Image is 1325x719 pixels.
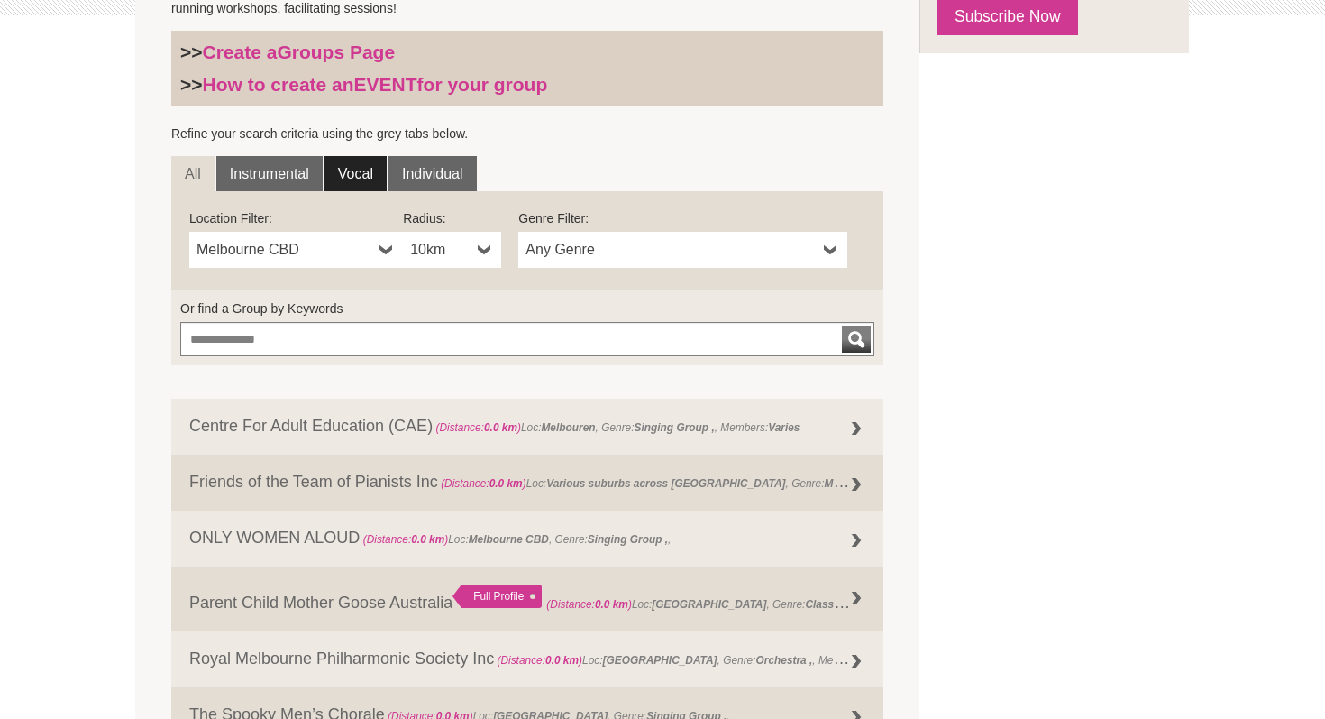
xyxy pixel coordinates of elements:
strong: Melbouren [541,421,595,434]
strong: EVENT [354,74,417,95]
span: (Distance: ) [435,421,521,434]
a: Royal Melbourne Philharmonic Society Inc (Distance:0.0 km)Loc:[GEOGRAPHIC_DATA], Genre:Orchestra ... [171,631,883,687]
p: Refine your search criteria using the grey tabs below. [171,124,883,143]
span: 10km [410,239,471,261]
span: Loc: , Genre: , Members: [494,650,883,668]
strong: Singing Group , [635,421,715,434]
a: All [171,156,215,192]
div: Full Profile [452,585,542,608]
a: Friends of the Team of Pianists Inc (Distance:0.0 km)Loc:Various suburbs across [GEOGRAPHIC_DATA]... [171,455,883,511]
a: Melbourne CBD [189,232,403,268]
a: Any Genre [518,232,847,268]
strong: 0.0 km [595,598,628,611]
h3: >> [180,73,874,97]
strong: [GEOGRAPHIC_DATA] [603,654,717,667]
span: Loc: , Genre: , [360,533,671,546]
label: Or find a Group by Keywords [180,300,874,318]
strong: 0.0 km [489,477,523,490]
span: (Distance: ) [546,598,632,611]
a: Vocal [324,156,387,192]
label: Radius: [403,209,501,227]
strong: 0.0 km [411,533,444,546]
span: Melbourne CBD [196,239,372,261]
a: How to create anEVENTfor your group [203,74,548,95]
strong: [GEOGRAPHIC_DATA] [652,598,766,611]
strong: Music Session (regular) , [825,473,952,491]
a: Create aGroups Page [203,41,396,62]
strong: 0.0 km [545,654,579,667]
strong: Orchestra , [756,654,813,667]
strong: Class Workshop , [805,594,895,612]
span: (Distance: ) [497,654,582,667]
strong: Singing Group , [588,533,668,546]
strong: 0.0 km [484,421,517,434]
span: Loc: , Genre: , [546,594,898,612]
span: (Distance: ) [441,477,526,490]
label: Genre Filter: [518,209,847,227]
strong: Varies [768,421,800,434]
span: Loc: , Genre: , Members: [433,421,800,434]
strong: Melbourne CBD [469,533,549,546]
strong: Groups Page [277,41,395,62]
span: (Distance: ) [363,533,449,546]
strong: 160 [866,654,884,667]
a: Individual [388,156,477,192]
span: Loc: , Genre: , [438,473,955,491]
a: Instrumental [216,156,323,192]
a: Centre For Adult Education (CAE) (Distance:0.0 km)Loc:Melbouren, Genre:Singing Group ,, Members:V... [171,399,883,455]
strong: Various suburbs across [GEOGRAPHIC_DATA] [546,477,785,490]
a: Parent Child Mother Goose Australia Full Profile (Distance:0.0 km)Loc:[GEOGRAPHIC_DATA], Genre:Cl... [171,567,883,631]
span: Any Genre [525,239,817,261]
a: ONLY WOMEN ALOUD (Distance:0.0 km)Loc:Melbourne CBD, Genre:Singing Group ,, [171,511,883,567]
label: Location Filter: [189,209,403,227]
a: 10km [403,232,501,268]
h3: >> [180,41,874,64]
